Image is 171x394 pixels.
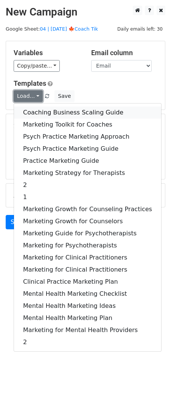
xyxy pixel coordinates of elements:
h2: New Campaign [6,6,165,19]
a: Daily emails left: 30 [115,26,165,32]
a: Marketing Growth for Counselors [14,215,161,227]
a: Load... [14,90,43,102]
a: Practice Marketing Guide [14,155,161,167]
a: 04 | [DATE] 🍁Coach Tik [40,26,98,32]
iframe: Chat Widget [133,358,171,394]
a: Mental Health Marketing Plan [14,312,161,324]
a: 2 [14,179,161,191]
small: Google Sheet: [6,26,98,32]
a: Psych Practice Marketing Guide [14,143,161,155]
a: Marketing Guide for Psychotherapists [14,227,161,239]
a: Marketing Strategy for Therapists [14,167,161,179]
span: Daily emails left: 30 [115,25,165,33]
a: Copy/paste... [14,60,60,72]
a: Marketing for Clinical Practitioners [14,252,161,264]
a: Templates [14,79,46,87]
a: Send [6,215,31,229]
a: Marketing Toolkit for Coaches [14,119,161,131]
a: Clinical Practice Marketing Plan [14,276,161,288]
button: Save [54,90,74,102]
a: Mental Health Marketing Ideas [14,300,161,312]
a: 1 [14,191,161,203]
a: Psych Practice Marketing Approach [14,131,161,143]
a: Marketing Growth for Counseling Practices [14,203,161,215]
a: Marketing for Clinical Practitioners [14,264,161,276]
a: Marketing for Psychotherapists [14,239,161,252]
a: Mental Health Marketing Checklist [14,288,161,300]
h5: Email column [91,49,157,57]
a: 2 [14,336,161,348]
h5: Variables [14,49,80,57]
a: Coaching Business Scaling Guide [14,107,161,119]
a: Marketing for Mental Health Providers [14,324,161,336]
